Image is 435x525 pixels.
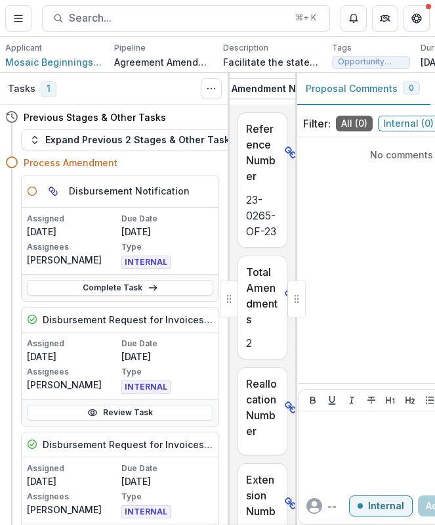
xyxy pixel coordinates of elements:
[43,313,213,327] h5: Disbursement Request for Invoices #2
[305,392,321,408] button: Bold
[42,5,330,32] button: Search...
[402,392,418,408] button: Heading 2
[338,57,404,66] span: Opportunity Fund - Opportunity Fund - Grants/Contracts
[332,42,352,54] p: Tags
[27,366,119,378] p: Assignees
[121,338,213,350] p: Due Date
[27,405,213,421] a: Review Task
[121,213,213,225] p: Due Date
[246,192,279,239] p: 23-0265-OF-23
[27,491,119,503] p: Assignees
[324,392,340,408] button: Underline
[27,474,119,488] p: [DATE]
[5,42,42,54] p: Applicant
[372,5,398,32] button: Partners
[121,256,171,269] span: INTERNAL
[121,366,213,378] p: Type
[223,55,321,69] p: Facilitate the state-wide, 6 Region MBHC in developing critical next steps using frameworks desig...
[246,264,279,327] p: Total Amendments
[344,392,360,408] button: Italicize
[69,12,287,24] span: Search...
[43,181,64,202] button: Parent task
[121,474,213,488] p: [DATE]
[121,380,171,394] span: INTERNAL
[409,83,414,93] span: 0
[121,463,213,474] p: Due Date
[27,213,119,225] p: Assigned
[303,116,331,131] p: Filter:
[327,499,337,513] p: --
[27,241,119,253] p: Assignees
[27,350,119,363] p: [DATE]
[246,376,279,439] p: Reallocation Number
[21,129,243,150] button: Expand Previous 2 Stages & Other Tasks
[306,498,322,514] svg: avatar
[121,505,171,518] span: INTERNAL
[363,392,379,408] button: Strike
[27,378,119,392] p: [PERSON_NAME]
[121,225,213,239] p: [DATE]
[114,55,213,69] p: Agreement Amendment
[8,83,35,95] h3: Tasks
[43,438,213,451] h5: Disbursement Request for Invoices #1
[27,225,119,239] p: [DATE]
[368,501,404,512] p: Internal
[114,42,146,54] p: Pipeline
[121,350,213,363] p: [DATE]
[336,116,373,131] span: All ( 0 )
[5,5,31,32] button: Toggle Menu
[27,253,119,267] p: [PERSON_NAME]
[27,338,119,350] p: Assigned
[24,110,166,124] h4: Previous Stages & Other Tasks
[383,392,398,408] button: Heading 1
[69,184,190,198] h5: Disbursement Notification
[293,11,319,25] div: ⌘ + K
[121,241,213,253] p: Type
[121,491,213,503] p: Type
[27,503,119,516] p: [PERSON_NAME]
[341,5,367,32] button: Notifications
[246,121,279,184] p: Reference Number
[246,335,279,351] p: 2
[27,463,119,474] p: Assigned
[5,55,104,69] a: Mosaic Beginnings, LLC
[404,5,430,32] button: Get Help
[223,42,268,54] p: Description
[27,280,213,296] a: Complete Task
[41,81,56,97] span: 1
[223,78,358,99] button: Amendment Notes
[201,78,222,99] button: Toggle View Cancelled Tasks
[349,495,413,516] button: Internal
[295,73,430,105] button: Proposal Comments
[24,156,117,170] h4: Process Amendment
